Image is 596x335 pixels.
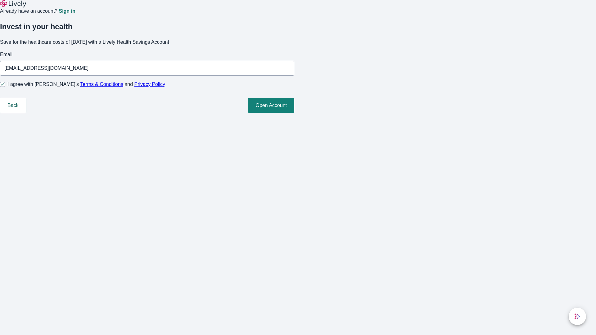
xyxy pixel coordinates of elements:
a: Privacy Policy [134,82,165,87]
svg: Lively AI Assistant [574,313,580,319]
a: Terms & Conditions [80,82,123,87]
span: I agree with [PERSON_NAME]’s and [7,81,165,88]
button: chat [569,308,586,325]
a: Sign in [59,9,75,14]
button: Open Account [248,98,294,113]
